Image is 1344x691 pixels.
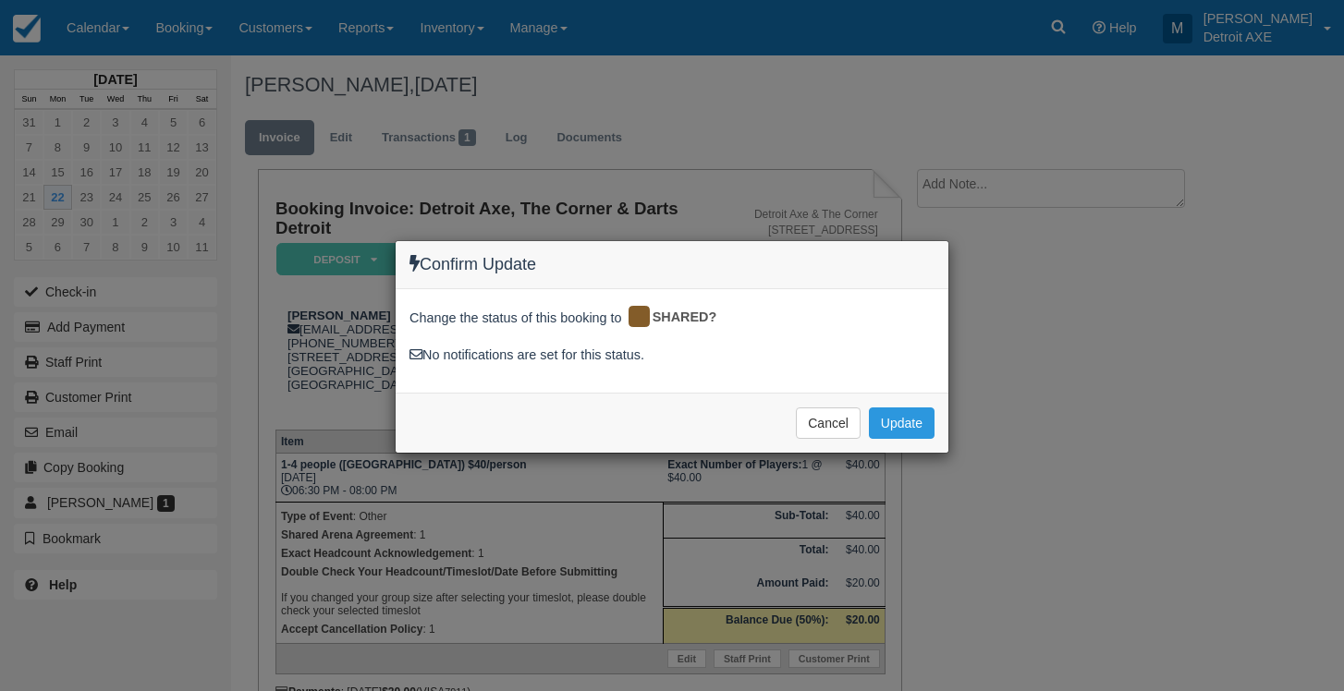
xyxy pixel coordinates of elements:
[626,303,730,333] div: SHARED?
[409,345,935,365] div: No notifications are set for this status.
[869,407,935,439] button: Update
[409,255,935,274] h4: Confirm Update
[409,309,622,333] span: Change the status of this booking to
[796,407,861,439] button: Cancel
